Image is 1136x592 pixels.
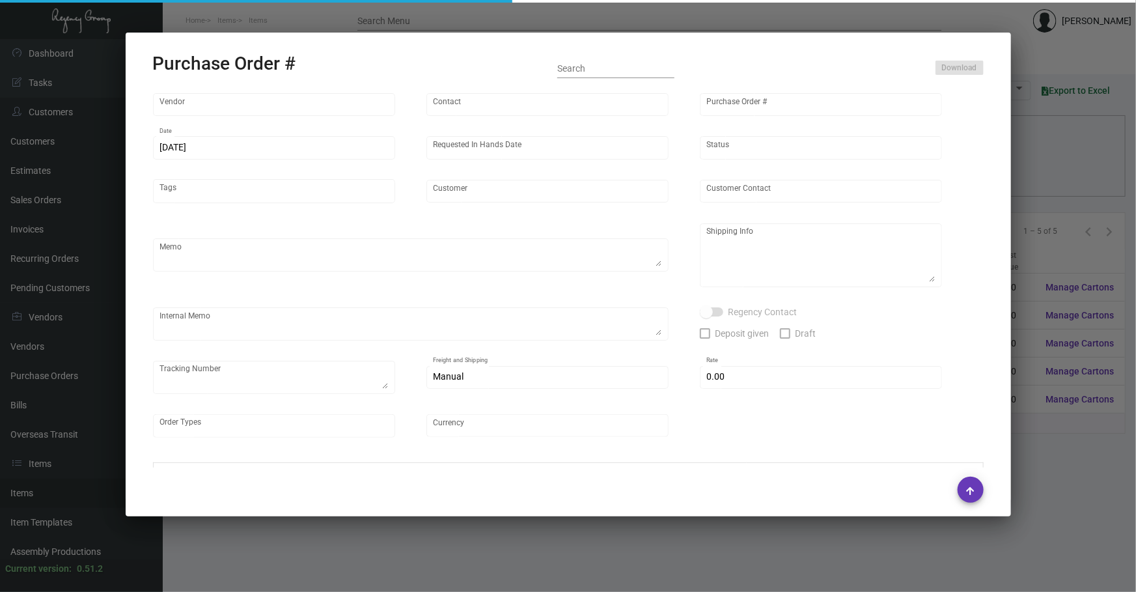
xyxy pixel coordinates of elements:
[715,326,769,341] span: Deposit given
[77,562,103,576] div: 0.51.2
[506,463,747,486] th: Data Type
[153,463,506,486] th: Field Name
[728,304,797,320] span: Regency Contact
[5,562,72,576] div: Current version:
[942,63,977,74] span: Download
[796,326,816,341] span: Draft
[433,371,464,382] span: Manual
[935,61,984,75] button: Download
[153,53,296,75] h2: Purchase Order #
[747,463,983,486] th: Value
